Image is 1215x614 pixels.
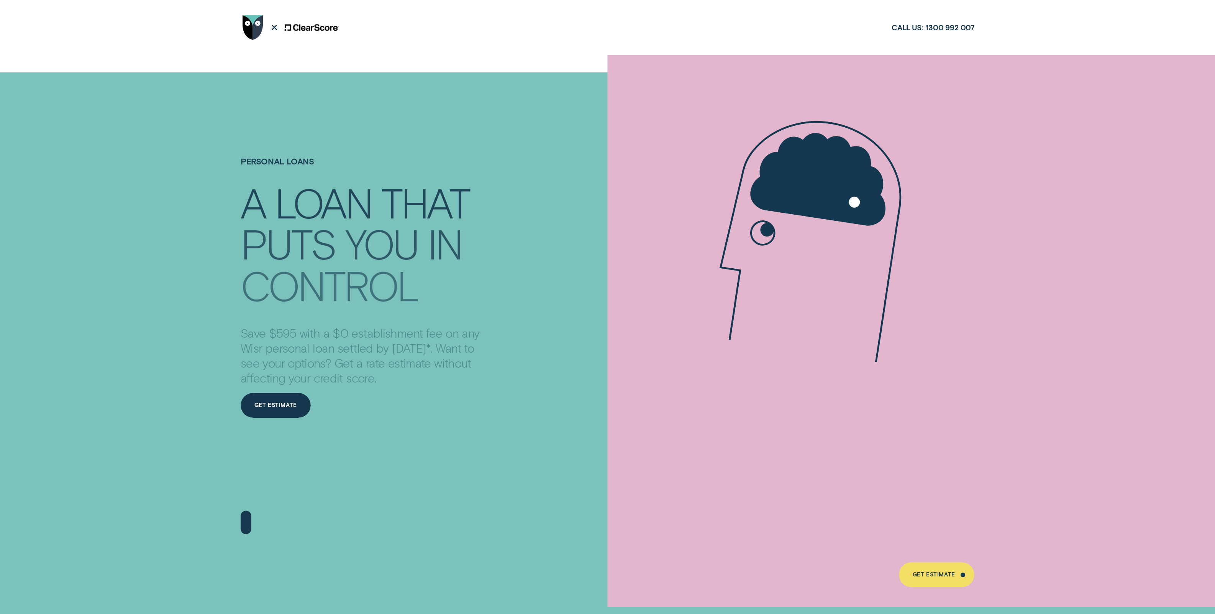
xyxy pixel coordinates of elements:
p: Save $595 with a $0 establishment fee on any Wisr personal loan settled by [DATE]*. Want to see y... [241,326,480,386]
div: YOU [345,224,418,262]
div: CONTROL [241,265,418,304]
div: IN [428,224,462,262]
div: PUTS [241,224,336,262]
span: 1300 992 007 [925,23,974,32]
img: Wisr [243,15,263,40]
a: Get Estimate [899,562,974,587]
div: A [241,183,265,221]
a: Get Estimate [241,393,311,418]
div: THAT [381,183,469,221]
h4: A LOAN THAT PUTS YOU IN CONTROL [241,181,480,296]
a: Call us:1300 992 007 [892,23,974,32]
span: Call us: [892,23,923,32]
h1: Personal Loans [241,156,480,182]
div: LOAN [275,183,372,221]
